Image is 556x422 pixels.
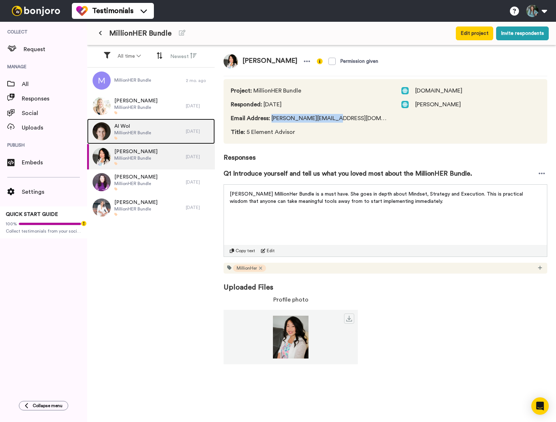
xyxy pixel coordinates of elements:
[76,5,88,17] img: tm-color.svg
[87,195,215,220] a: [PERSON_NAME]MillionHER Bundle[DATE]
[113,50,145,63] button: All time
[186,78,211,83] div: 2 mo. ago
[415,86,462,95] span: [DOMAIN_NAME]
[114,123,151,130] span: Al Wol
[456,26,493,40] button: Edit project
[93,198,111,217] img: aaa630b9-f3e6-41aa-92f1-0555f56ba594.jpeg
[237,265,257,271] span: MillionHer
[22,123,87,132] span: Uploads
[231,100,387,109] span: [DATE]
[24,45,87,54] span: Request
[114,77,151,83] span: MillionHER Bundle
[273,295,308,304] span: Profile photo
[231,129,245,135] span: Title :
[93,173,111,191] img: 1f43d64c-90ff-4611-acb7-74ba62ffd03d.jpeg
[531,397,549,415] div: Open Intercom Messenger
[93,97,111,115] img: 6fbde10a-85bb-496b-b59b-a52076fef6fa.jpeg
[114,97,158,105] span: [PERSON_NAME]
[231,88,252,94] span: Project :
[114,181,158,187] span: MillionHER Bundle
[93,122,111,140] img: d4c0f143-b40c-4da1-8d01-e8e9e43fc761.jpeg
[231,128,387,136] span: 5 Element Advisor
[114,130,151,136] span: MillionHER Bundle
[93,71,111,90] img: m.png
[81,220,87,227] div: Tooltip anchor
[33,403,62,409] span: Collapse menu
[186,103,211,109] div: [DATE]
[267,248,275,254] span: Edit
[317,58,323,64] img: info-yellow.svg
[6,212,58,217] span: QUICK START GUIDE
[401,87,409,94] img: web.svg
[186,205,211,210] div: [DATE]
[93,148,111,166] img: e6909ea2-3920-4116-97f5-449faead7288.jpeg
[22,109,87,118] span: Social
[19,401,68,410] button: Collapse menu
[114,206,158,212] span: MillionHER Bundle
[186,179,211,185] div: [DATE]
[230,192,524,204] span: [PERSON_NAME] MillionHer Bundle is a must have. She goes in depth about Mindset, Strategy and Exe...
[6,228,81,234] span: Collect testimonials from your socials
[22,94,87,103] span: Responses
[401,101,409,108] img: web.svg
[6,221,17,227] span: 100%
[114,105,158,110] span: MillionHER Bundle
[224,54,238,69] img: e6909ea2-3920-4116-97f5-449faead7288.jpeg
[415,100,461,109] span: [PERSON_NAME]
[236,248,255,254] span: Copy text
[22,188,87,196] span: Settings
[231,86,387,95] span: MillionHER Bundle
[87,119,215,144] a: Al WolMillionHER Bundle[DATE]
[109,28,172,38] span: MillionHER Bundle
[22,158,87,167] span: Embeds
[22,80,87,89] span: All
[224,168,472,179] span: Q1 Introduce yourself and tell us what you loved most about the MillionHER Bundle.
[114,148,158,155] span: [PERSON_NAME]
[87,144,215,169] a: [PERSON_NAME]MillionHER Bundle[DATE]
[114,155,158,161] span: MillionHER Bundle
[496,26,549,40] button: Invite respondents
[224,144,547,163] span: Responses
[114,199,158,206] span: [PERSON_NAME]
[186,154,211,160] div: [DATE]
[340,58,378,65] div: Permission given
[224,274,547,292] span: Uploaded Files
[224,316,358,359] img: 5176bb85-2993-4085-83d2-944f7976eeb6.jpeg
[231,114,387,123] span: [PERSON_NAME][EMAIL_ADDRESS][DOMAIN_NAME]
[87,68,215,93] a: MillionHER Bundle2 mo. ago
[231,102,262,107] span: Responded :
[9,6,63,16] img: bj-logo-header-white.svg
[186,128,211,134] div: [DATE]
[231,115,270,121] span: Email Address :
[92,6,134,16] span: Testimonials
[87,93,215,119] a: [PERSON_NAME]MillionHER Bundle[DATE]
[238,54,302,69] span: [PERSON_NAME]
[166,49,201,63] button: Newest
[114,173,158,181] span: [PERSON_NAME]
[87,169,215,195] a: [PERSON_NAME]MillionHER Bundle[DATE]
